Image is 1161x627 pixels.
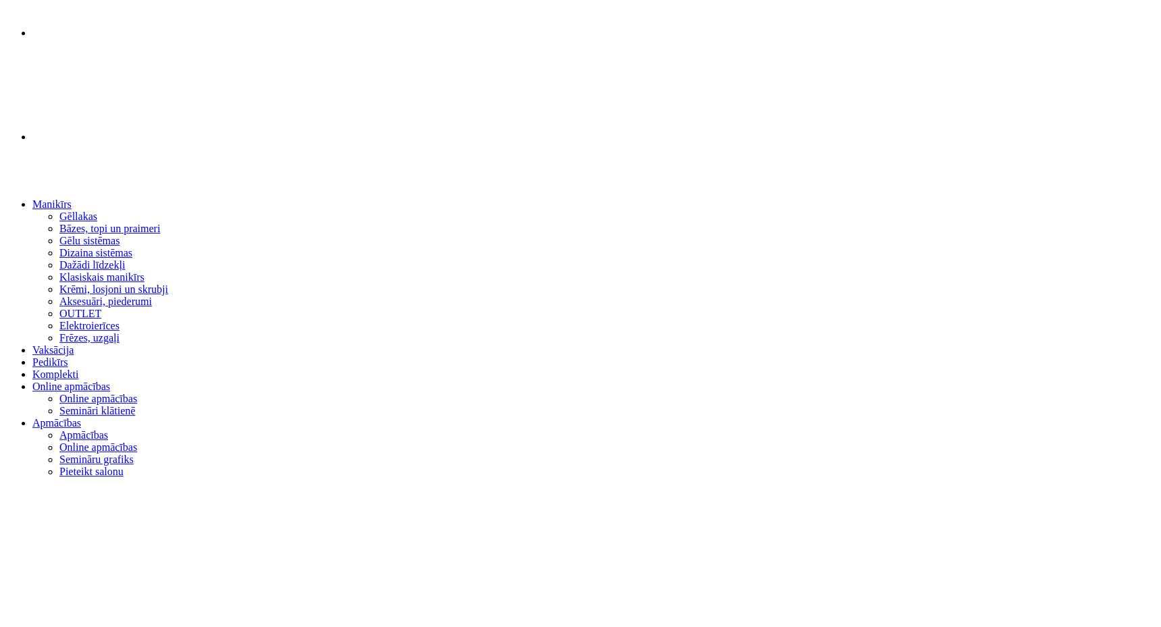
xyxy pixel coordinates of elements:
[59,296,152,307] a: Aksesuāri, piederumi
[59,283,168,295] a: Krēmi, losjoni un skrubji
[59,211,97,222] a: Gēllakas
[32,381,110,392] a: Online apmācības
[32,369,78,380] a: Komplekti
[59,405,135,416] a: Semināri klātienē
[59,308,101,319] a: OUTLET
[59,271,145,283] a: Klasiskais manikīrs
[59,466,124,477] a: Pieteikt salonu
[59,235,120,246] a: Gēlu sistēmas
[59,223,160,234] a: Bāzes, topi un praimeri
[59,332,120,344] a: Frēzes, uzgaļi
[32,344,74,356] a: Vaksācija
[59,247,132,258] a: Dizaina sistēmas
[59,393,137,404] a: Online apmācības
[59,259,125,271] a: Dažādi līdzekļi
[32,417,81,429] a: Apmācības
[59,441,137,453] a: Online apmācības
[59,429,108,441] a: Apmācības
[59,454,134,465] a: Semināru grafiks
[32,198,72,210] a: Manikīrs
[59,320,120,331] a: Elektroierīces
[32,356,68,368] a: Pedikīrs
